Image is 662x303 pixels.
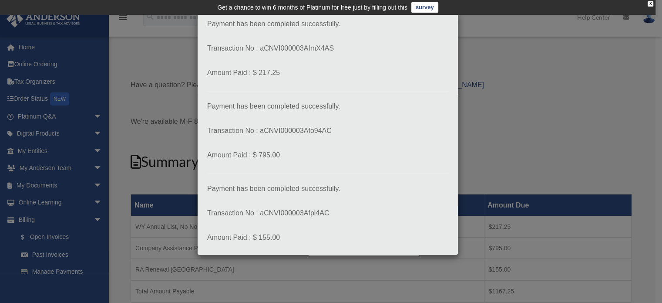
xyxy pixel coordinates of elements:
p: Transaction No : aCNVI000003AfmX4AS [207,42,448,54]
p: Transaction No : aCNVI000003Afo94AC [207,125,448,137]
p: Amount Paid : $ 217.25 [207,67,448,79]
p: Payment has been completed successfully. [207,183,448,195]
p: Transaction No : aCNVI000003Afpl4AC [207,207,448,219]
p: Amount Paid : $ 155.00 [207,232,448,244]
a: survey [411,2,438,13]
p: Payment has been completed successfully. [207,18,448,30]
div: Get a chance to win 6 months of Platinum for free just by filling out this [217,2,407,13]
p: Amount Paid : $ 795.00 [207,149,448,161]
div: close [648,1,653,7]
p: Payment has been completed successfully. [207,100,448,112]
